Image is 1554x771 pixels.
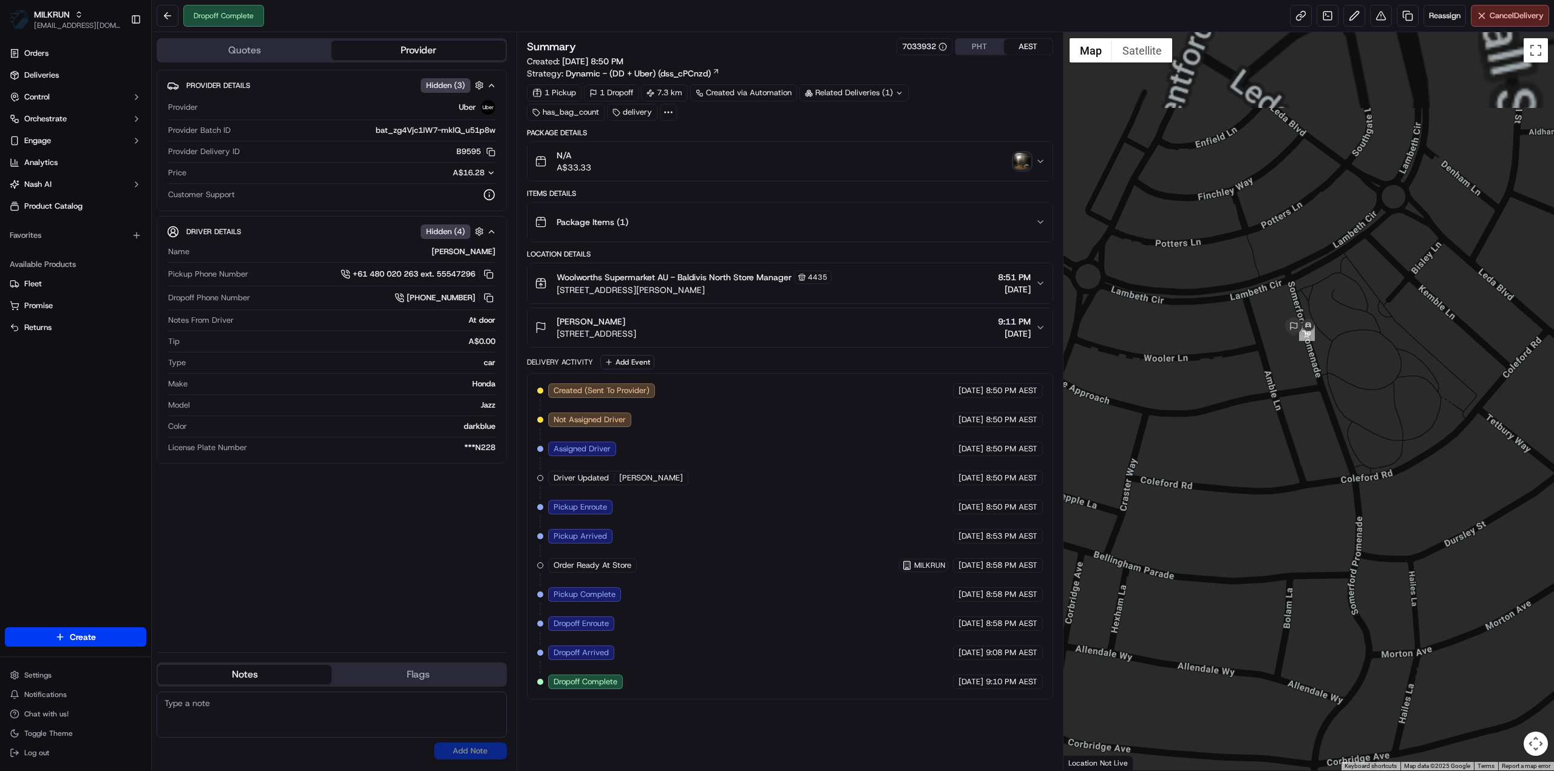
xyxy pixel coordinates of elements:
[70,631,96,643] span: Create
[459,102,476,113] span: Uber
[554,385,650,396] span: Created (Sent To Provider)
[5,705,146,722] button: Chat with us!
[407,292,475,303] span: [PHONE_NUMBER]
[453,167,484,178] span: A$16.28
[986,560,1037,571] span: 8:58 PM AEST
[5,686,146,703] button: Notifications
[5,175,146,194] button: Nash AI
[5,667,146,684] button: Settings
[195,400,495,411] div: Jazz
[24,157,58,168] span: Analytics
[331,665,505,684] button: Flags
[641,84,688,101] div: 7.3 km
[24,709,69,719] span: Chat with us!
[527,189,1053,198] div: Items Details
[168,442,247,453] span: License Plate Number
[998,271,1031,283] span: 8:51 PM
[24,322,52,333] span: Returns
[557,161,591,173] span: A$33.33
[1490,10,1544,21] span: Cancel Delivery
[239,315,495,326] div: At door
[528,142,1053,181] button: N/AA$33.33photo_proof_of_delivery image
[959,443,983,454] span: [DATE]
[1524,732,1548,756] button: Map camera controls
[191,357,495,368] div: car
[1404,763,1470,769] span: Map data ©2025 Google
[554,502,607,513] span: Pickup Enroute
[959,502,983,513] span: [DATE]
[168,421,187,432] span: Color
[959,531,983,542] span: [DATE]
[5,131,146,150] button: Engage
[1112,38,1172,62] button: Show satellite imagery
[388,167,495,178] button: A$16.28
[1524,38,1548,62] button: Toggle fullscreen view
[5,153,146,172] a: Analytics
[34,21,121,30] span: [EMAIL_ADDRESS][DOMAIN_NAME]
[619,473,683,483] span: [PERSON_NAME]
[353,269,475,280] span: +61 480 020 263 ext. 55547296
[426,226,465,237] span: Hidden ( 4 )
[168,400,190,411] span: Model
[554,676,617,687] span: Dropoff Complete
[456,146,495,157] button: B9595
[421,224,487,239] button: Hidden (4)
[5,109,146,129] button: Orchestrate
[959,414,983,425] span: [DATE]
[527,357,593,367] div: Delivery Activity
[186,227,241,237] span: Driver Details
[998,315,1031,328] span: 9:11 PM
[986,531,1037,542] span: 8:53 PM AEST
[986,502,1037,513] span: 8:50 PM AEST
[185,336,495,347] div: A$0.00
[5,66,146,85] a: Deliveries
[554,473,609,483] span: Driver Updated
[914,561,945,570] span: MILKRUN
[986,443,1037,454] span: 8:50 PM AEST
[528,263,1053,303] button: Woolworths Supermarket AU - Baldivis North Store Manager4435[STREET_ADDRESS][PERSON_NAME]8:51 PM[...
[168,292,250,303] span: Dropoff Phone Number
[690,84,797,101] a: Created via Automation
[527,128,1053,138] div: Package Details
[5,44,146,63] a: Orders
[986,676,1037,687] span: 9:10 PM AEST
[959,618,983,629] span: [DATE]
[376,125,495,136] span: bat_zg4Vjc1IW7-mklQ_u51p8w
[998,283,1031,295] span: [DATE]
[557,315,625,328] span: [PERSON_NAME]
[24,179,52,190] span: Nash AI
[1004,39,1053,55] button: AEST
[24,748,49,758] span: Log out
[167,221,497,241] button: Driver DetailsHidden (4)
[168,357,186,368] span: Type
[5,5,126,34] button: MILKRUNMILKRUN[EMAIL_ADDRESS][DOMAIN_NAME]
[902,41,947,52] button: 7033932
[24,48,49,59] span: Orders
[192,379,495,389] div: Honda
[24,670,52,680] span: Settings
[557,216,628,228] span: Package Items ( 1 )
[1345,762,1397,770] button: Keyboard shortcuts
[1070,38,1112,62] button: Show street map
[557,149,591,161] span: N/A
[527,67,720,79] div: Strategy:
[554,414,626,425] span: Not Assigned Driver
[5,197,146,216] a: Product Catalog
[527,55,623,67] span: Created:
[5,318,146,337] button: Returns
[168,336,180,347] span: Tip
[584,84,639,101] div: 1 Dropoff
[1423,5,1466,27] button: Reassign
[24,690,67,699] span: Notifications
[168,167,186,178] span: Price
[986,414,1037,425] span: 8:50 PM AEST
[168,379,188,389] span: Make
[5,255,146,274] div: Available Products
[24,300,53,311] span: Promise
[554,560,631,571] span: Order Ready At Store
[959,589,983,600] span: [DATE]
[168,269,248,280] span: Pickup Phone Number
[986,589,1037,600] span: 8:58 PM AEST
